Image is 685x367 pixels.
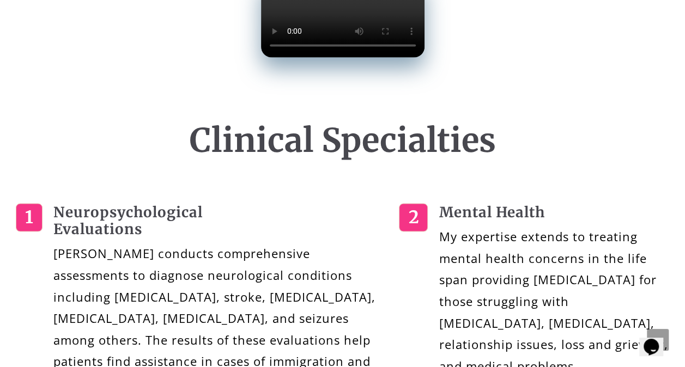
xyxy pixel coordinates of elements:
[16,203,43,231] h1: 1
[53,203,389,237] h1: Neuropsychological Evaluations
[399,203,428,231] h1: 2
[639,323,674,356] iframe: chat widget
[439,203,669,220] h1: Mental Health
[190,120,496,160] h1: Clinical Specialties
